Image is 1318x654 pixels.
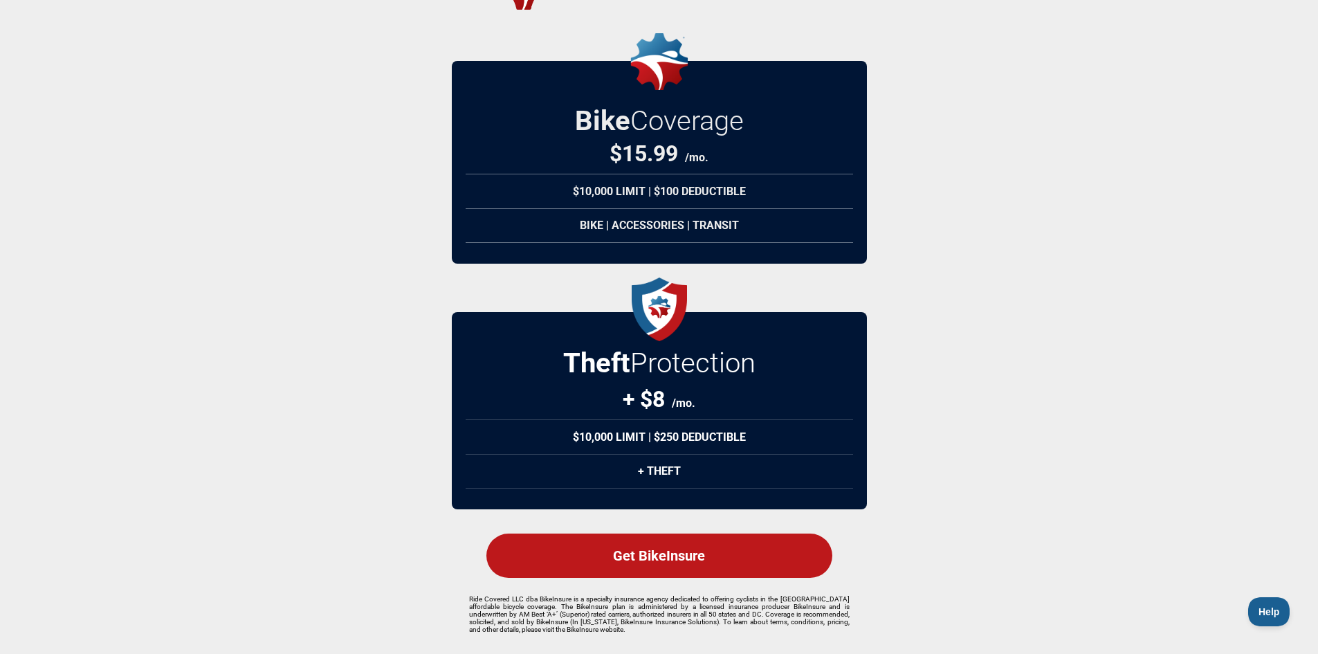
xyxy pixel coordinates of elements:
[466,208,853,243] div: Bike | Accessories | Transit
[623,386,695,412] div: + $8
[469,595,850,633] p: Ride Covered LLC dba BikeInsure is a specialty insurance agency dedicated to offering cyclists in...
[630,105,744,137] span: Coverage
[466,454,853,489] div: + Theft
[672,397,695,410] span: /mo.
[466,419,853,455] div: $10,000 Limit | $250 Deductible
[563,347,630,379] strong: Theft
[610,140,708,167] div: $ 15.99
[466,174,853,209] div: $10,000 Limit | $100 Deductible
[1248,597,1290,626] iframe: Toggle Customer Support
[563,347,756,379] h2: Protection
[486,534,832,578] div: Get BikeInsure
[685,151,708,164] span: /mo.
[575,105,744,137] h2: Bike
